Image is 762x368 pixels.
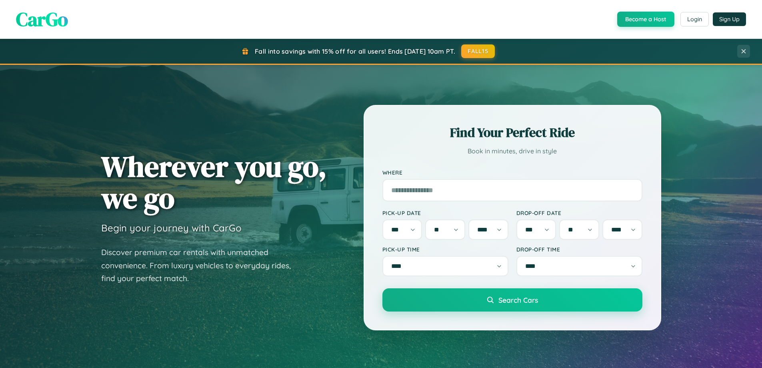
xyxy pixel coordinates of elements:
span: CarGo [16,6,68,32]
button: Become a Host [617,12,674,27]
label: Pick-up Time [382,246,508,253]
label: Pick-up Date [382,209,508,216]
span: Search Cars [498,296,538,304]
p: Discover premium car rentals with unmatched convenience. From luxury vehicles to everyday rides, ... [101,246,301,285]
p: Book in minutes, drive in style [382,145,642,157]
h3: Begin your journey with CarGo [101,222,242,234]
button: Login [680,12,709,26]
span: Fall into savings with 15% off for all users! Ends [DATE] 10am PT. [255,47,455,55]
label: Drop-off Date [516,209,642,216]
h1: Wherever you go, we go [101,151,327,214]
button: Sign Up [713,12,746,26]
label: Where [382,169,642,176]
h2: Find Your Perfect Ride [382,124,642,141]
button: FALL15 [461,44,495,58]
button: Search Cars [382,288,642,312]
label: Drop-off Time [516,246,642,253]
